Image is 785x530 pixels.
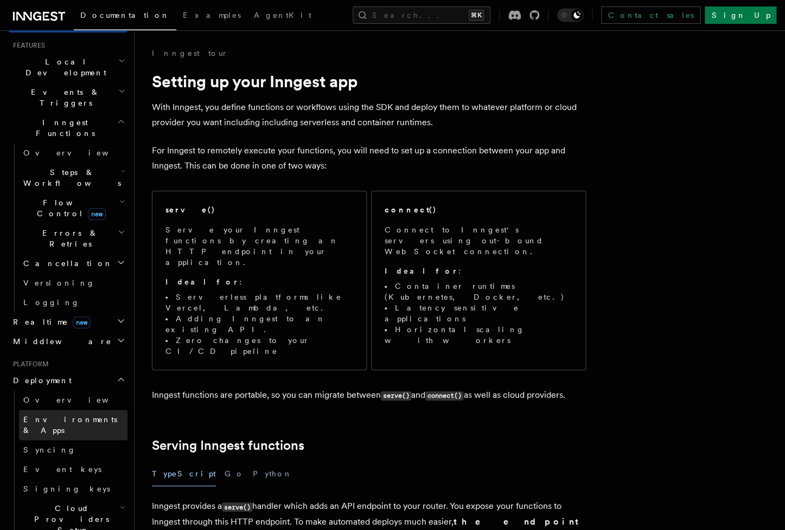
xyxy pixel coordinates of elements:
a: Contact sales [601,7,700,24]
button: Search...⌘K [353,7,490,24]
li: Container runtimes (Kubernetes, Docker, etc.) [385,281,572,302]
button: Steps & Workflows [19,163,127,193]
a: Versioning [19,273,127,293]
span: Syncing [23,445,76,454]
h2: connect() [385,204,437,215]
button: Middleware [9,332,127,351]
span: Overview [23,148,135,157]
li: Latency sensitive applications [385,302,572,324]
span: Signing keys [23,484,110,493]
button: Local Development [9,52,127,82]
p: For Inngest to remotely execute your functions, you will need to set up a connection between your... [152,143,586,173]
span: Examples [183,11,241,20]
button: Flow Controlnew [19,193,127,223]
span: Logging [23,298,80,307]
p: : [385,266,572,276]
button: Toggle dark mode [557,9,583,22]
h2: serve() [165,204,215,215]
span: Deployment [9,375,72,386]
p: Inngest functions are portable, so you can migrate between and as well as cloud providers. [152,387,586,403]
span: Events & Triggers [9,87,118,108]
button: Go [225,462,244,486]
button: Realtimenew [9,312,127,332]
span: Flow Control [19,197,119,219]
p: With Inngest, you define functions or workflows using the SDK and deploy them to whatever platfor... [152,100,586,130]
span: new [88,208,106,220]
li: Zero changes to your CI/CD pipeline [165,335,353,357]
span: Features [9,41,45,50]
span: Errors & Retries [19,228,118,249]
span: Environments & Apps [23,415,117,435]
a: serve()Serve your Inngest functions by creating an HTTP endpoint in your application.Ideal for:Se... [152,191,367,370]
a: Sign Up [705,7,776,24]
a: Logging [19,293,127,312]
p: : [165,276,353,287]
span: Inngest Functions [9,117,117,139]
a: Signing keys [19,479,127,499]
a: Serving Inngest functions [152,438,304,453]
li: Serverless platforms like Vercel, Lambda, etc. [165,292,353,313]
button: Deployment [9,371,127,390]
button: Python [253,462,292,486]
code: connect() [425,391,463,400]
button: Events & Triggers [9,82,127,113]
a: Inngest tour [152,48,228,59]
span: Documentation [80,11,170,20]
a: Event keys [19,460,127,479]
span: Versioning [23,279,95,287]
span: Steps & Workflows [19,167,121,189]
button: Errors & Retries [19,223,127,254]
button: Inngest Functions [9,113,127,143]
span: Overview [23,396,135,404]
span: new [73,316,91,328]
h1: Setting up your Inngest app [152,72,586,91]
p: Connect to Inngest's servers using out-bound WebSocket connection. [385,224,572,257]
li: Adding Inngest to an existing API. [165,313,353,335]
span: Realtime [9,316,91,327]
strong: Ideal for [165,277,239,286]
span: Platform [9,360,49,369]
a: Overview [19,143,127,163]
code: serve() [381,391,411,400]
span: Middleware [9,336,112,347]
a: connect()Connect to Inngest's servers using out-bound WebSocket connection.Ideal for:Container ru... [371,191,586,370]
span: Event keys [23,465,101,474]
code: serve() [222,502,252,512]
button: TypeScript [152,462,216,486]
strong: Ideal for [385,267,458,275]
li: Horizontal scaling with workers [385,324,572,346]
button: Cancellation [19,254,127,273]
span: Cancellation [19,258,113,269]
a: Environments & Apps [19,410,127,440]
a: AgentKit [247,3,318,29]
a: Examples [176,3,247,29]
a: Documentation [74,3,176,30]
span: AgentKit [254,11,311,20]
span: Local Development [9,56,118,78]
div: Inngest Functions [9,143,127,312]
a: Overview [19,390,127,410]
kbd: ⌘K [469,10,484,21]
p: Serve your Inngest functions by creating an HTTP endpoint in your application. [165,224,353,268]
a: Syncing [19,440,127,460]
